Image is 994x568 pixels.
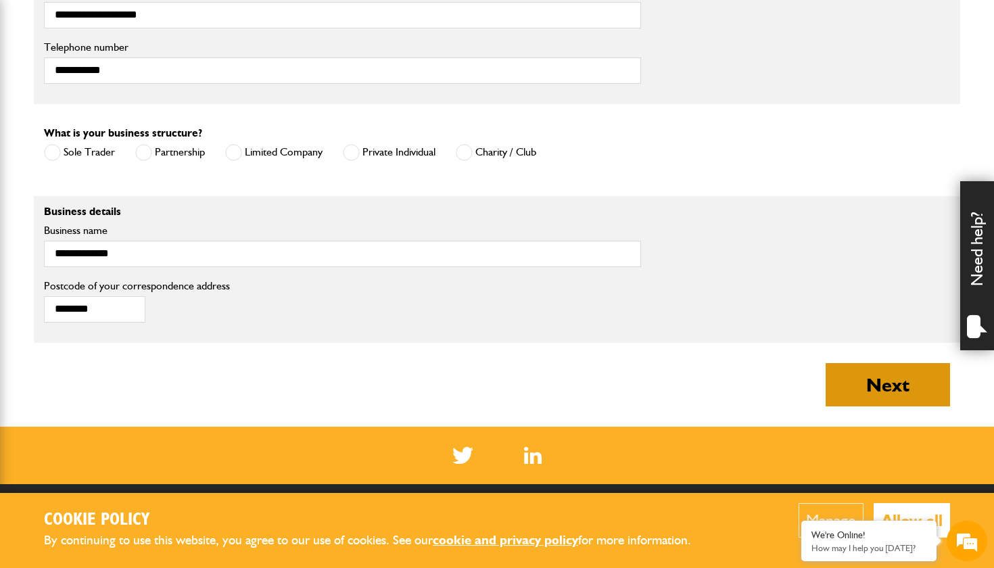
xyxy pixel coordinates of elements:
[18,205,247,235] input: Enter your phone number
[524,447,542,464] a: LinkedIn
[960,181,994,350] div: Need help?
[44,225,641,236] label: Business name
[811,543,926,553] p: How may I help you today?
[222,7,254,39] div: Minimize live chat window
[44,281,250,291] label: Postcode of your correspondence address
[44,530,713,551] p: By continuing to use this website, you agree to our use of cookies. See our for more information.
[225,144,323,161] label: Limited Company
[70,76,227,93] div: Chat with us now
[456,144,536,161] label: Charity / Club
[44,510,713,531] h2: Cookie Policy
[18,125,247,155] input: Enter your last name
[826,363,950,406] button: Next
[135,144,205,161] label: Partnership
[23,75,57,94] img: d_20077148190_company_1631870298795_20077148190
[44,128,202,139] label: What is your business structure?
[44,206,641,217] p: Business details
[44,144,115,161] label: Sole Trader
[452,447,473,464] img: Twitter
[343,144,435,161] label: Private Individual
[524,447,542,464] img: Linked In
[18,245,247,405] textarea: Type your message and hit 'Enter'
[874,503,950,538] button: Allow all
[799,503,863,538] button: Manage
[184,417,245,435] em: Start Chat
[44,42,641,53] label: Telephone number
[18,165,247,195] input: Enter your email address
[811,529,926,541] div: We're Online!
[433,532,578,548] a: cookie and privacy policy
